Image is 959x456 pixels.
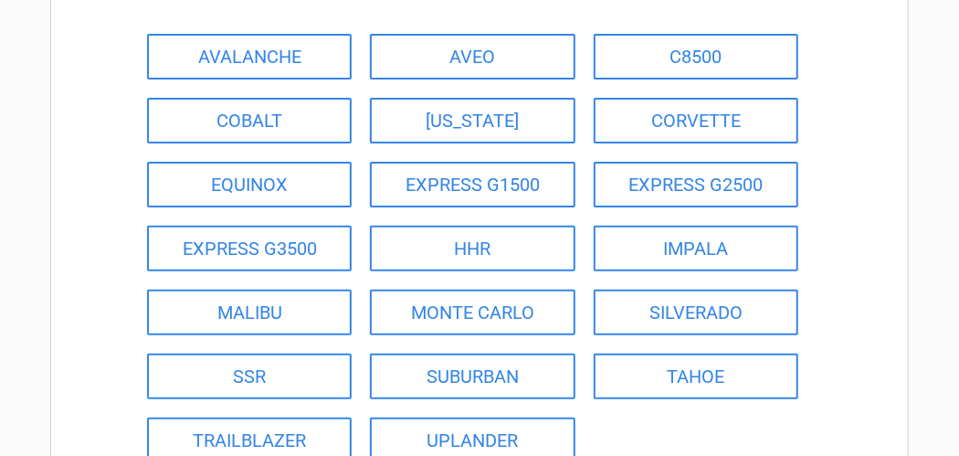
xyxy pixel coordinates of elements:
[147,290,352,335] a: MALIBU
[370,162,574,207] a: EXPRESS G1500
[594,34,798,80] a: C8500
[594,354,798,399] a: TAHOE
[370,290,574,335] a: MONTE CARLO
[147,34,352,80] a: AVALANCHE
[147,98,352,143] a: COBALT
[594,290,798,335] a: SILVERADO
[370,98,574,143] a: [US_STATE]
[594,226,798,271] a: IMPALA
[370,34,574,80] a: AVEO
[370,354,574,399] a: SUBURBAN
[147,226,352,271] a: EXPRESS G3500
[147,354,352,399] a: SSR
[147,162,352,207] a: EQUINOX
[594,162,798,207] a: EXPRESS G2500
[370,226,574,271] a: HHR
[594,98,798,143] a: CORVETTE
